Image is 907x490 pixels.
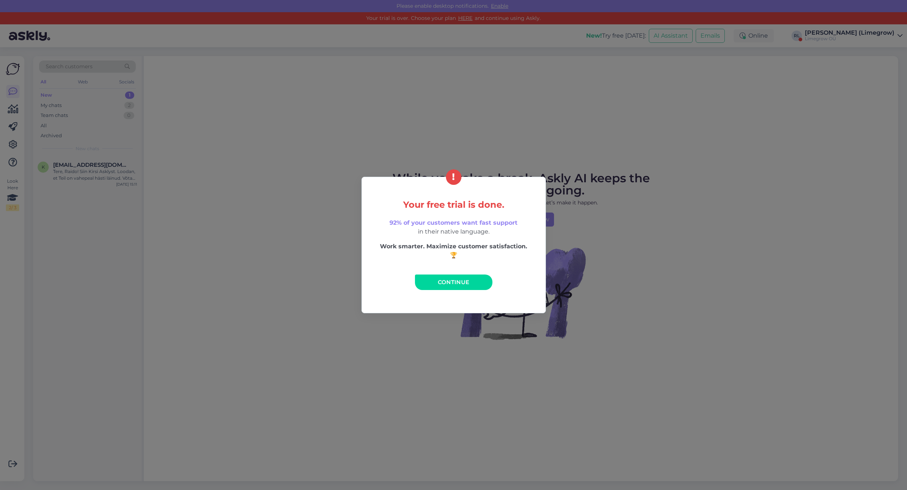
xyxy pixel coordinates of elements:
[390,219,517,226] span: 92% of your customers want fast support
[377,242,530,260] p: Work smarter. Maximize customer satisfaction. 🏆
[377,200,530,210] h5: Your free trial is done.
[438,279,470,286] span: Continue
[377,218,530,236] p: in their native language.
[415,275,492,290] a: Continue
